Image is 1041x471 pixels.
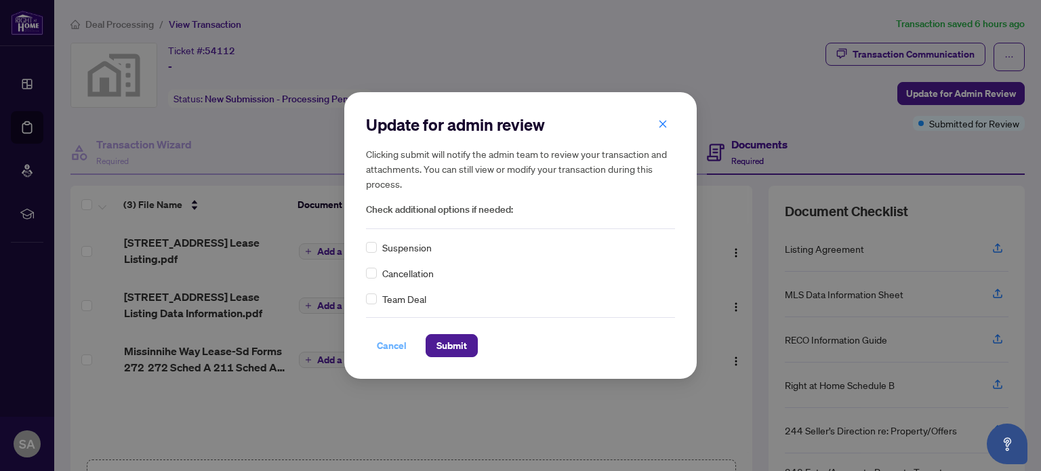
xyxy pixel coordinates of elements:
[382,266,434,281] span: Cancellation
[436,335,467,356] span: Submit
[366,114,675,136] h2: Update for admin review
[377,335,407,356] span: Cancel
[382,240,432,255] span: Suspension
[382,291,426,306] span: Team Deal
[366,202,675,218] span: Check additional options if needed:
[426,334,478,357] button: Submit
[658,119,668,129] span: close
[366,334,417,357] button: Cancel
[987,424,1027,464] button: Open asap
[366,146,675,191] h5: Clicking submit will notify the admin team to review your transaction and attachments. You can st...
